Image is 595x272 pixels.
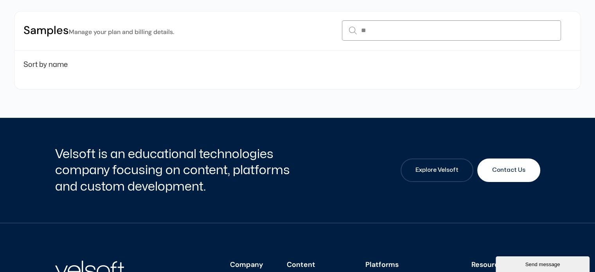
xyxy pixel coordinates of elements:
[401,159,473,182] a: Explore Velsoft
[492,166,525,175] span: Contact Us
[69,28,174,36] small: Manage your plan and billing details.
[415,166,458,175] span: Explore Velsoft
[23,23,174,38] h2: Samples
[23,61,68,68] span: Sort by name
[287,261,342,269] h3: Content
[496,255,591,272] iframe: chat widget
[365,261,448,269] h3: Platforms
[477,159,540,182] a: Contact Us
[55,146,296,195] h2: Velsoft is an educational technologies company focusing on content, platforms and custom developm...
[230,261,263,269] h3: Company
[471,261,540,269] h3: Resources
